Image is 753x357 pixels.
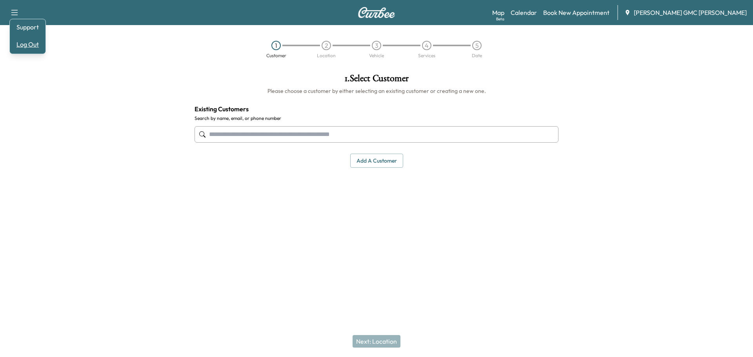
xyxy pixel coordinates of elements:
[511,8,537,17] a: Calendar
[322,41,331,50] div: 2
[472,41,482,50] div: 5
[195,87,558,95] h6: Please choose a customer by either selecting an existing customer or creating a new one.
[317,53,336,58] div: Location
[13,38,42,51] button: Log Out
[372,41,381,50] div: 3
[350,154,403,168] button: Add a customer
[634,8,747,17] span: [PERSON_NAME] GMC [PERSON_NAME]
[195,74,558,87] h1: 1 . Select Customer
[13,22,42,32] a: Support
[422,41,431,50] div: 4
[496,16,504,22] div: Beta
[195,104,558,114] h4: Existing Customers
[492,8,504,17] a: MapBeta
[266,53,286,58] div: Customer
[369,53,384,58] div: Vehicle
[271,41,281,50] div: 1
[543,8,609,17] a: Book New Appointment
[195,115,558,121] label: Search by name, email, or phone number
[358,7,395,18] img: Curbee Logo
[472,53,482,58] div: Date
[418,53,435,58] div: Services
